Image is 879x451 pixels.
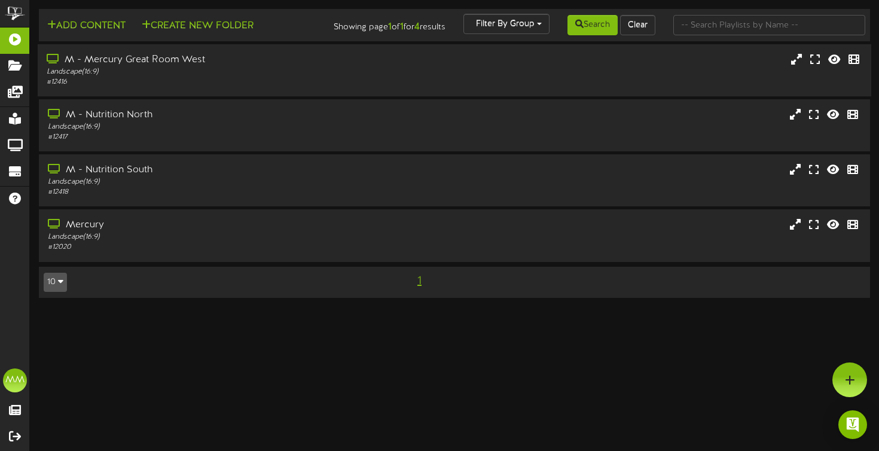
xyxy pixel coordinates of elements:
[400,22,404,32] strong: 1
[48,218,376,232] div: Mercury
[44,19,129,33] button: Add Content
[838,410,867,439] div: Open Intercom Messenger
[673,15,865,35] input: -- Search Playlists by Name --
[47,77,376,87] div: # 12416
[463,14,550,34] button: Filter By Group
[388,22,392,32] strong: 1
[48,232,376,242] div: Landscape ( 16:9 )
[47,53,376,67] div: M - Mercury Great Room West
[48,122,376,132] div: Landscape ( 16:9 )
[138,19,257,33] button: Create New Folder
[48,163,376,177] div: M - Nutrition South
[48,108,376,122] div: M - Nutrition North
[3,368,27,392] div: MM
[47,67,376,77] div: Landscape ( 16:9 )
[48,177,376,187] div: Landscape ( 16:9 )
[414,275,425,288] span: 1
[620,15,655,35] button: Clear
[44,273,67,292] button: 10
[414,22,420,32] strong: 4
[567,15,618,35] button: Search
[48,132,376,142] div: # 12417
[48,242,376,252] div: # 12020
[48,187,376,197] div: # 12418
[315,14,454,34] div: Showing page of for results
